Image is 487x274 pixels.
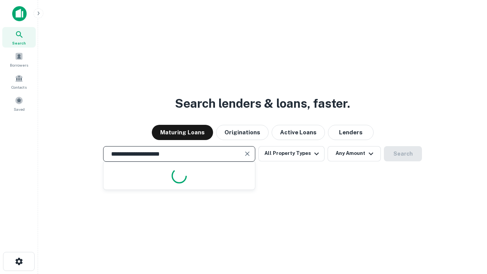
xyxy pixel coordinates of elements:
[152,125,213,140] button: Maturing Loans
[272,125,325,140] button: Active Loans
[2,71,36,92] a: Contacts
[2,49,36,70] a: Borrowers
[242,148,253,159] button: Clear
[11,84,27,90] span: Contacts
[449,213,487,250] iframe: Chat Widget
[258,146,325,161] button: All Property Types
[10,62,28,68] span: Borrowers
[328,125,374,140] button: Lenders
[175,94,350,113] h3: Search lenders & loans, faster.
[2,27,36,48] a: Search
[12,40,26,46] span: Search
[2,93,36,114] a: Saved
[216,125,269,140] button: Originations
[12,6,27,21] img: capitalize-icon.png
[328,146,381,161] button: Any Amount
[14,106,25,112] span: Saved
